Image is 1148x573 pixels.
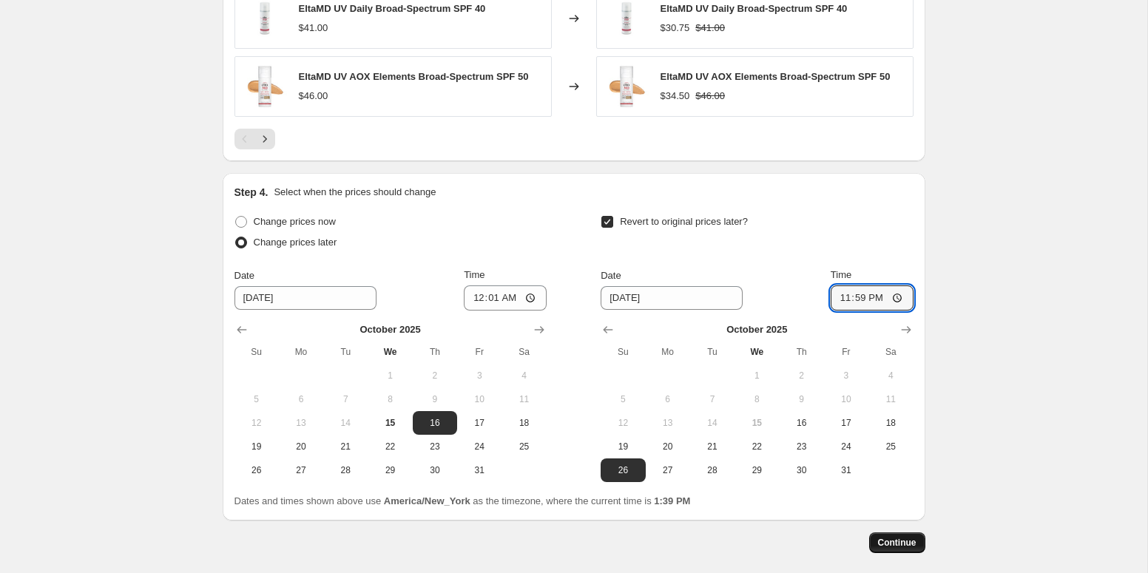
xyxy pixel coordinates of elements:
[529,319,550,340] button: Show next month, November 2025
[463,417,496,429] span: 17
[607,464,639,476] span: 26
[507,417,540,429] span: 18
[285,464,317,476] span: 27
[690,458,735,482] button: Tuesday October 28 2025
[735,411,779,435] button: Today Wednesday October 15 2025
[824,411,868,435] button: Friday October 17 2025
[601,411,645,435] button: Sunday October 12 2025
[507,393,540,405] span: 11
[779,411,823,435] button: Thursday October 16 2025
[874,441,907,452] span: 25
[695,21,725,35] strike: $41.00
[740,346,773,358] span: We
[368,340,412,364] th: Wednesday
[661,3,848,14] span: EltaMD UV Daily Broad-Spectrum SPF 40
[463,346,496,358] span: Fr
[329,417,362,429] span: 14
[785,393,817,405] span: 9
[374,417,406,429] span: 15
[661,21,690,35] div: $30.75
[646,411,690,435] button: Monday October 13 2025
[620,216,748,227] span: Revert to original prices later?
[234,286,377,310] input: 10/15/2025
[507,370,540,382] span: 4
[690,435,735,458] button: Tuesday October 21 2025
[329,464,362,476] span: 28
[740,393,773,405] span: 8
[463,464,496,476] span: 31
[234,411,279,435] button: Sunday October 12 2025
[874,393,907,405] span: 11
[690,411,735,435] button: Tuesday October 14 2025
[299,89,328,104] div: $46.00
[646,340,690,364] th: Monday
[830,441,862,452] span: 24
[374,393,406,405] span: 8
[824,340,868,364] th: Friday
[323,340,368,364] th: Tuesday
[463,370,496,382] span: 3
[240,346,273,358] span: Su
[374,370,406,382] span: 1
[607,346,639,358] span: Su
[234,458,279,482] button: Sunday October 26 2025
[463,441,496,452] span: 24
[413,340,457,364] th: Thursday
[735,435,779,458] button: Wednesday October 22 2025
[457,340,502,364] th: Friday
[368,387,412,411] button: Wednesday October 8 2025
[830,393,862,405] span: 10
[696,417,729,429] span: 14
[463,393,496,405] span: 10
[285,393,317,405] span: 6
[824,458,868,482] button: Friday October 31 2025
[234,340,279,364] th: Sunday
[874,370,907,382] span: 4
[607,441,639,452] span: 19
[502,387,546,411] button: Saturday October 11 2025
[830,370,862,382] span: 3
[785,370,817,382] span: 2
[279,387,323,411] button: Monday October 6 2025
[661,71,891,82] span: EltaMD UV AOX Elements Broad-Spectrum SPF 50
[507,346,540,358] span: Sa
[598,319,618,340] button: Show previous month, September 2025
[419,417,451,429] span: 16
[299,3,486,14] span: EltaMD UV Daily Broad-Spectrum SPF 40
[464,269,484,280] span: Time
[735,340,779,364] th: Wednesday
[785,346,817,358] span: Th
[234,495,691,506] span: Dates and times shown above use as the timezone, where the current time is
[824,364,868,387] button: Friday October 3 2025
[299,71,529,82] span: EltaMD UV AOX Elements Broad-Spectrum SPF 50
[874,346,907,358] span: Sa
[696,464,729,476] span: 28
[502,364,546,387] button: Saturday October 4 2025
[457,458,502,482] button: Friday October 31 2025
[285,417,317,429] span: 13
[690,340,735,364] th: Tuesday
[831,269,851,280] span: Time
[254,129,275,149] button: Next
[413,435,457,458] button: Thursday October 23 2025
[419,346,451,358] span: Th
[234,270,254,281] span: Date
[240,464,273,476] span: 26
[740,370,773,382] span: 1
[419,393,451,405] span: 9
[323,387,368,411] button: Tuesday October 7 2025
[419,370,451,382] span: 2
[868,364,913,387] button: Saturday October 4 2025
[779,435,823,458] button: Thursday October 23 2025
[831,285,914,311] input: 12:00
[329,441,362,452] span: 21
[254,216,336,227] span: Change prices now
[419,464,451,476] span: 30
[868,411,913,435] button: Saturday October 18 2025
[652,464,684,476] span: 27
[696,393,729,405] span: 7
[785,464,817,476] span: 30
[601,340,645,364] th: Sunday
[779,458,823,482] button: Thursday October 30 2025
[419,441,451,452] span: 23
